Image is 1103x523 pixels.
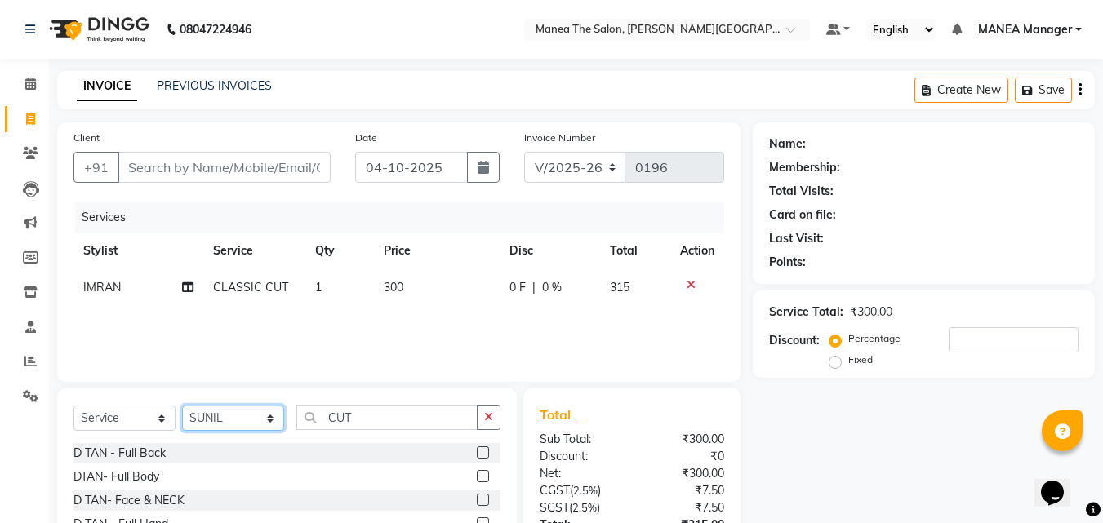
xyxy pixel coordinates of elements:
input: Search by Name/Mobile/Email/Code [118,152,331,183]
div: ( ) [527,482,632,499]
div: ₹7.50 [632,482,736,499]
div: Discount: [769,332,820,349]
span: Total [540,406,577,423]
label: Date [355,131,377,145]
button: Save [1015,78,1072,103]
div: ( ) [527,499,632,516]
div: ₹300.00 [850,304,892,321]
label: Fixed [848,352,873,367]
span: 0 F [509,279,526,296]
th: Stylist [73,233,203,269]
div: D TAN - Full Back [73,445,166,462]
div: ₹300.00 [632,465,736,482]
span: 1 [315,280,322,295]
div: ₹300.00 [632,431,736,448]
span: 0 % [542,279,562,296]
button: Create New [914,78,1008,103]
div: Membership: [769,159,840,176]
input: Search or Scan [296,405,478,430]
span: IMRAN [83,280,121,295]
th: Service [203,233,305,269]
span: CGST [540,483,570,498]
span: | [532,279,536,296]
th: Price [374,233,500,269]
div: Services [75,202,736,233]
span: 300 [384,280,403,295]
div: Total Visits: [769,183,834,200]
div: Net: [527,465,632,482]
div: Discount: [527,448,632,465]
a: INVOICE [77,72,137,101]
th: Total [600,233,671,269]
a: PREVIOUS INVOICES [157,78,272,93]
label: Client [73,131,100,145]
div: Name: [769,135,806,153]
label: Percentage [848,331,901,346]
div: Service Total: [769,304,843,321]
th: Disc [500,233,600,269]
span: 2.5% [573,484,598,497]
span: MANEA Manager [978,21,1072,38]
span: 2.5% [572,501,597,514]
b: 08047224946 [180,7,251,52]
div: Card on file: [769,206,836,224]
div: Last Visit: [769,230,824,247]
span: 315 [610,280,629,295]
div: DTAN- Full Body [73,468,159,485]
th: Action [670,233,724,269]
div: Points: [769,254,806,271]
div: ₹0 [632,448,736,465]
label: Invoice Number [524,131,595,145]
img: logo [42,7,153,52]
iframe: chat widget [1034,458,1087,507]
th: Qty [305,233,373,269]
div: Sub Total: [527,431,632,448]
button: +91 [73,152,119,183]
div: D TAN- Face & NECK [73,492,185,509]
span: SGST [540,500,569,515]
span: CLASSIC CUT [213,280,288,295]
div: ₹7.50 [632,499,736,516]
